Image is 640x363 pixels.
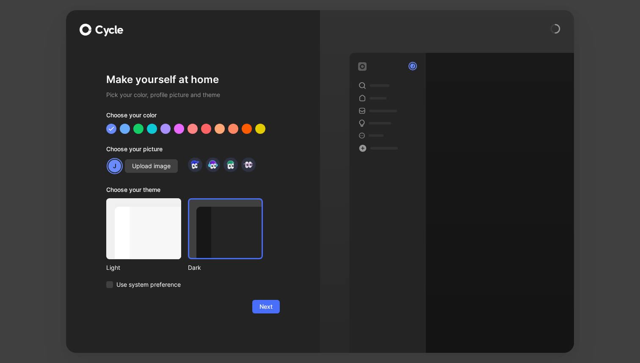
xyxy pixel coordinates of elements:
[108,159,122,173] div: J
[125,159,178,173] button: Upload image
[106,185,263,198] div: Choose your theme
[116,280,181,290] span: Use system preference
[225,159,236,170] img: avatar
[106,73,280,86] h1: Make yourself at home
[106,110,280,124] div: Choose your color
[106,263,181,273] div: Light
[207,159,218,170] img: avatar
[106,90,280,100] h2: Pick your color, profile picture and theme
[409,63,416,69] div: J
[188,263,263,273] div: Dark
[132,161,171,171] span: Upload image
[358,62,367,71] img: workspace-default-logo-wX5zAyuM.png
[106,144,280,158] div: Choose your picture
[243,159,254,170] img: avatar
[252,300,280,313] button: Next
[189,159,201,170] img: avatar
[259,302,273,312] span: Next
